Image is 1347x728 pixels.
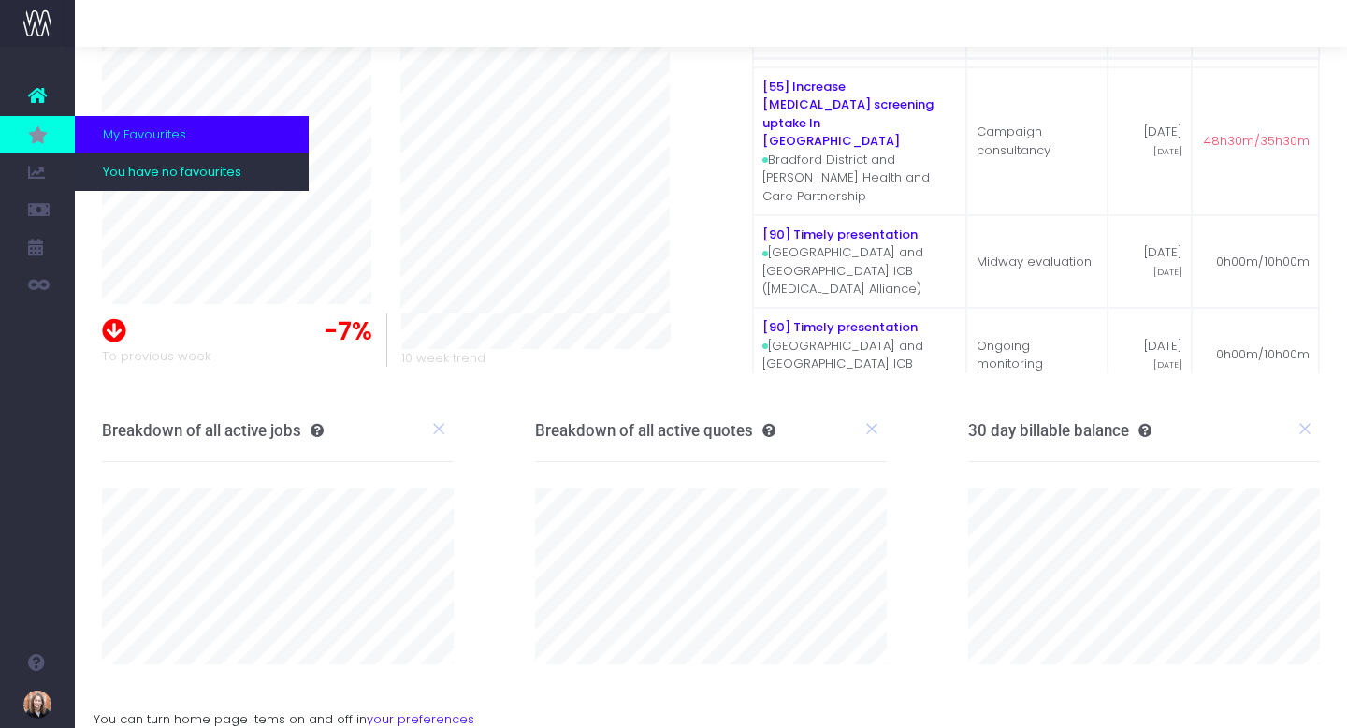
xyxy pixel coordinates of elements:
span: 0h00m/10h00m [1216,253,1310,271]
td: [GEOGRAPHIC_DATA] and [GEOGRAPHIC_DATA] ICB ([MEDICAL_DATA] Alliance) [753,215,967,309]
span: [DATE] [1153,266,1182,279]
span: My Favourites [103,125,186,144]
td: [DATE] [1108,215,1193,309]
img: images/default_profile_image.png [23,691,51,719]
a: [90] Timely presentation [762,318,918,336]
span: To previous week [102,347,210,366]
h3: Breakdown of all active jobs [102,421,324,440]
td: Bradford District and [PERSON_NAME] Health and Care Partnership [753,67,967,215]
span: 48h30m/35h30m [1204,132,1310,151]
td: [GEOGRAPHIC_DATA] and [GEOGRAPHIC_DATA] ICB ([MEDICAL_DATA] Alliance) [753,308,967,401]
td: [DATE] [1108,67,1193,215]
h3: Breakdown of all active quotes [535,421,775,440]
span: -7% [324,313,372,350]
td: Midway evaluation [966,215,1107,309]
td: Campaign consultancy [966,67,1107,215]
span: 10 week trend [401,349,485,368]
a: [90] Timely presentation [762,226,918,243]
a: your preferences [367,710,474,728]
td: [DATE] [1108,308,1193,401]
h3: 30 day billable balance [968,421,1151,440]
span: [DATE] [1153,145,1182,158]
td: Ongoing monitoring [966,308,1107,401]
span: 0h00m/10h00m [1216,345,1310,364]
a: [55] Increase [MEDICAL_DATA] screening uptake In [GEOGRAPHIC_DATA] [762,78,934,151]
span: [DATE] [1153,358,1182,371]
